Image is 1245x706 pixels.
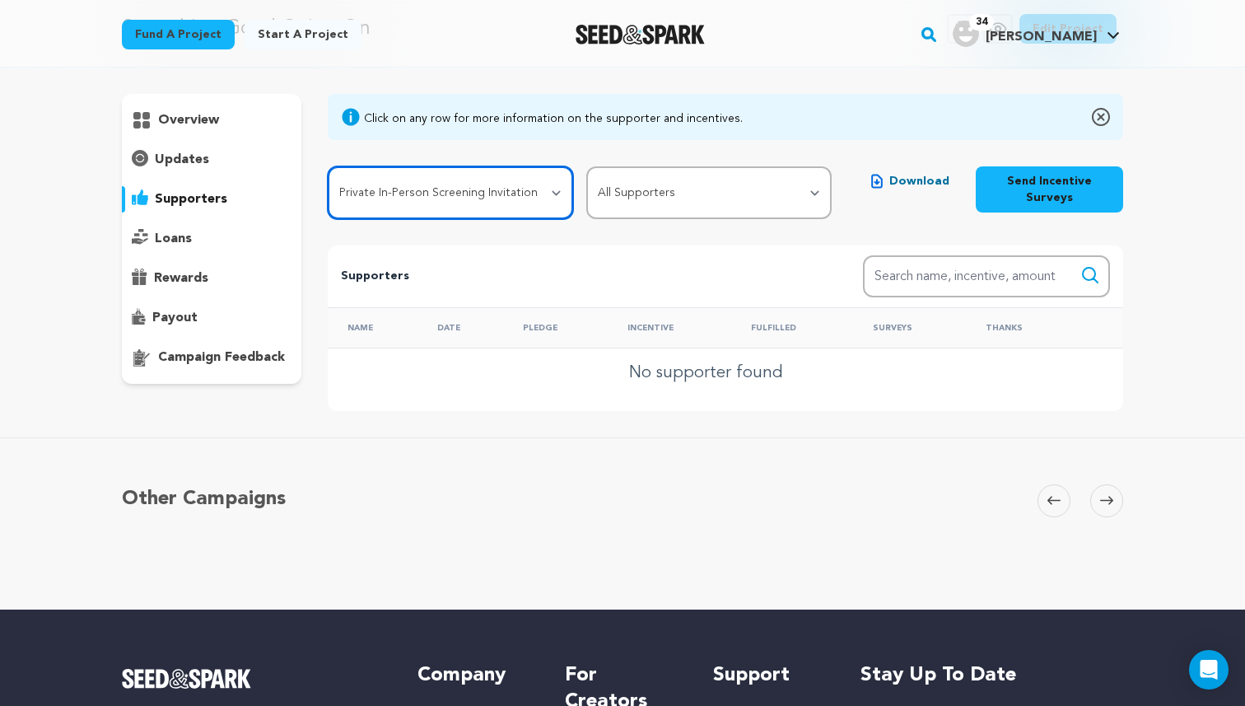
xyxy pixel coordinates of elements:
[154,269,208,288] p: rewards
[122,344,301,371] button: campaign feedback
[155,189,227,209] p: supporters
[245,20,361,49] a: Start a project
[122,20,235,49] a: Fund a project
[503,307,608,348] th: Pledge
[608,307,731,348] th: Incentive
[986,30,1097,44] span: [PERSON_NAME]
[122,147,301,173] button: updates
[949,17,1123,52] span: Arnold S.'s Profile
[364,110,743,127] div: Click on any row for more information on the supporter and incentives.
[860,662,1123,689] h5: Stay up to date
[122,226,301,252] button: loans
[576,25,705,44] img: Seed&Spark Logo Dark Mode
[863,255,1110,297] input: Search name, incentive, amount
[155,150,209,170] p: updates
[155,229,192,249] p: loans
[976,166,1123,213] button: Send Incentive Surveys
[341,267,810,287] p: Supporters
[969,14,994,30] span: 34
[1189,650,1229,690] div: Open Intercom Messenger
[122,265,301,292] button: rewards
[158,110,219,130] p: overview
[731,307,853,348] th: Fulfilled
[122,107,301,133] button: overview
[966,307,1075,348] th: Thanks
[122,186,301,213] button: supporters
[122,669,385,689] a: Seed&Spark Homepage
[417,662,532,689] h5: Company
[953,21,1097,47] div: Arnold S.'s Profile
[853,307,966,348] th: Surveys
[417,307,503,348] th: Date
[1092,107,1110,127] img: close-o.svg
[713,662,828,689] h5: Support
[158,348,285,367] p: campaign feedback
[152,308,198,328] p: payout
[122,305,301,331] button: payout
[576,25,705,44] a: Seed&Spark Homepage
[949,17,1123,47] a: Arnold S.'s Profile
[953,21,979,47] img: user.png
[629,362,783,385] span: No supporter found
[328,307,417,348] th: Name
[122,484,286,514] h5: Other Campaigns
[122,669,251,689] img: Seed&Spark Logo
[858,166,963,196] button: Download
[889,173,949,189] span: Download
